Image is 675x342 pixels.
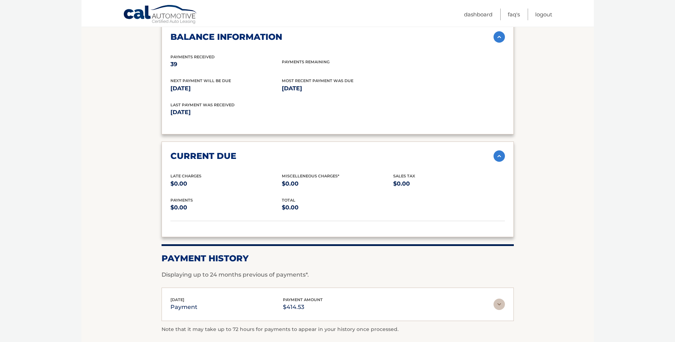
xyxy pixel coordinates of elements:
p: $0.00 [170,179,282,189]
p: [DATE] [170,107,338,117]
span: Late Charges [170,173,201,178]
span: Miscelleneous Charges* [282,173,339,178]
p: Displaying up to 24 months previous of payments*. [162,271,514,279]
a: Cal Automotive [123,5,198,25]
span: Payments Received [170,54,215,59]
h2: Payment History [162,253,514,264]
img: accordion-active.svg [494,150,505,162]
span: [DATE] [170,297,184,302]
img: accordion-rest.svg [494,299,505,310]
a: FAQ's [508,9,520,20]
p: payment [170,302,197,312]
p: $0.00 [393,179,505,189]
span: Last Payment was received [170,102,234,107]
h2: balance information [170,32,282,42]
p: $0.00 [170,203,282,213]
span: Payments Remaining [282,59,329,64]
span: Sales Tax [393,173,415,178]
p: $0.00 [282,179,393,189]
p: $414.53 [283,302,323,312]
img: accordion-active.svg [494,31,505,43]
p: Note that it may take up to 72 hours for payments to appear in your history once processed. [162,325,514,334]
span: payment amount [283,297,323,302]
span: total [282,198,295,203]
span: Most Recent Payment Was Due [282,78,353,83]
a: Logout [535,9,552,20]
span: payments [170,198,193,203]
p: [DATE] [282,84,393,93]
p: [DATE] [170,84,282,93]
span: Next Payment will be due [170,78,231,83]
h2: current due [170,151,236,161]
a: Dashboard [464,9,492,20]
p: $0.00 [282,203,393,213]
p: 39 [170,59,282,69]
